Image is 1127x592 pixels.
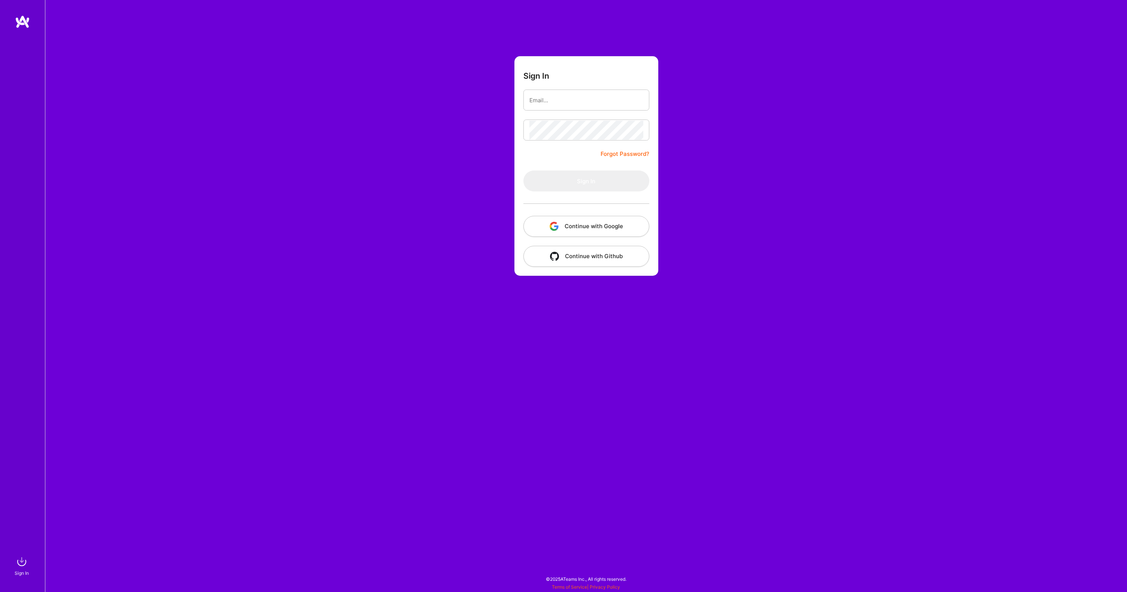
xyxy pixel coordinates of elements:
[523,170,649,191] button: Sign In
[550,222,559,231] img: icon
[16,554,29,577] a: sign inSign In
[552,584,620,590] span: |
[45,570,1127,588] div: © 2025 ATeams Inc., All rights reserved.
[15,15,30,28] img: logo
[601,149,649,158] a: Forgot Password?
[523,216,649,237] button: Continue with Google
[14,554,29,569] img: sign in
[552,584,587,590] a: Terms of Service
[523,246,649,267] button: Continue with Github
[550,252,559,261] img: icon
[529,91,643,110] input: Email...
[15,569,29,577] div: Sign In
[523,71,549,81] h3: Sign In
[590,584,620,590] a: Privacy Policy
